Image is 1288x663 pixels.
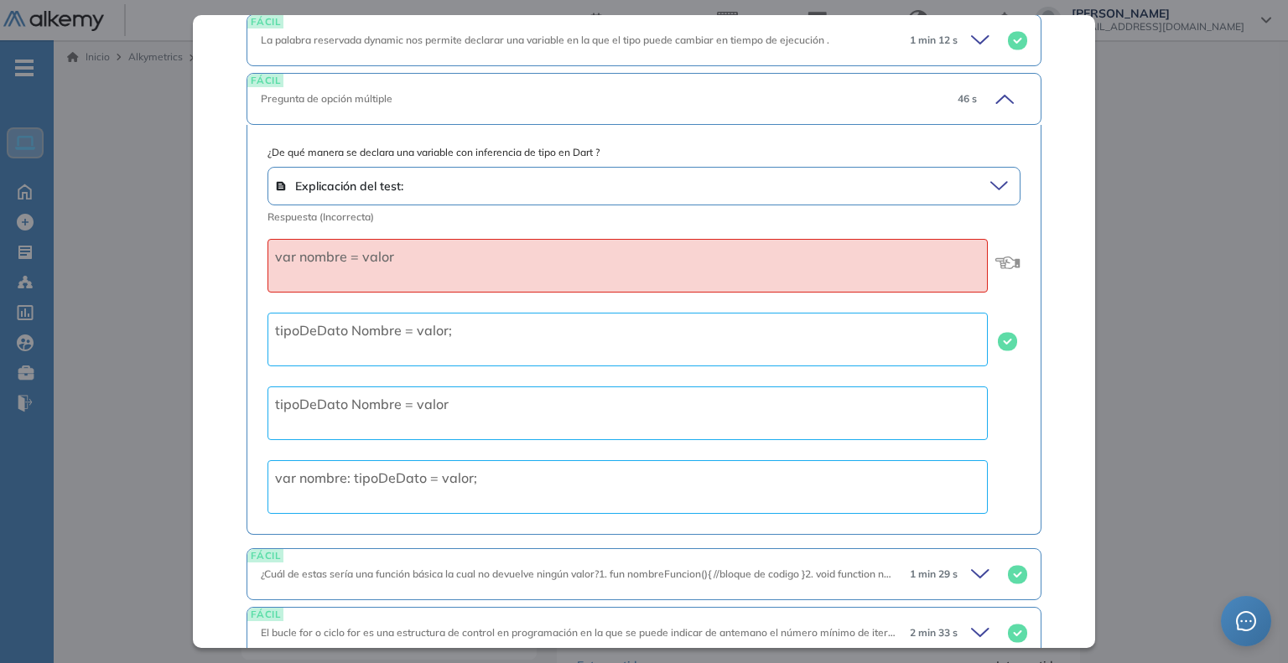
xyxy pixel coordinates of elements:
div: Pregunta de opción múltiple [261,91,943,106]
span: tipoDeDato Nombre = valor; [275,322,452,339]
span: La palabra reservada dynamic nos permite declarar una variable en la que el tipo puede cambiar en... [261,34,829,46]
span: var nombre = valor [275,248,394,265]
span: var nombre: tipoDeDato = valor; [275,469,477,486]
span: 1 min 29 s [910,567,958,582]
span: FÁCIL [247,549,283,562]
span: 46 s [958,91,977,106]
span: FÁCIL [247,608,283,620]
span: message [1236,611,1256,631]
span: 1 min 12 s [910,33,958,48]
span: ¿De qué manera se declara una variable con inferencia de tipo en Dart ? [267,145,1020,160]
span: Respuesta (Incorrecta) [267,210,374,223]
span: tipoDeDato Nombre = valor [275,396,449,412]
span: Explicación del test: [275,174,628,198]
span: FÁCIL [247,74,283,86]
span: 2 min 33 s [910,625,958,640]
